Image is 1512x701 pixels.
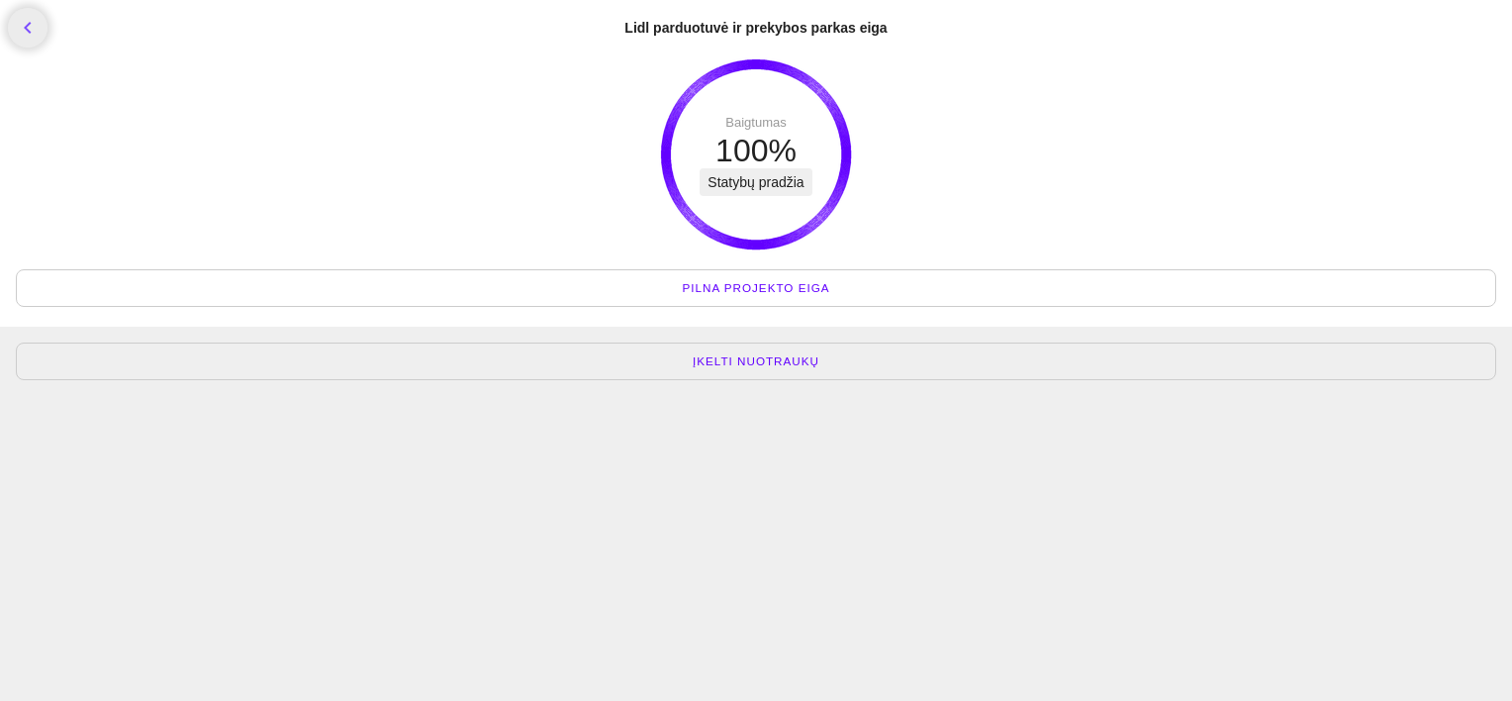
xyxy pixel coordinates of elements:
[700,168,811,196] div: Statybų pradžia
[16,16,40,40] i: chevron_left
[715,141,797,160] div: 100%
[725,113,786,133] div: Baigtumas
[624,18,887,38] div: Lidl parduotuvė ir prekybos parkas eiga
[8,8,47,48] a: chevron_left
[693,351,819,371] span: Įkelti nuotraukų
[683,278,830,298] span: Pilna projekto eiga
